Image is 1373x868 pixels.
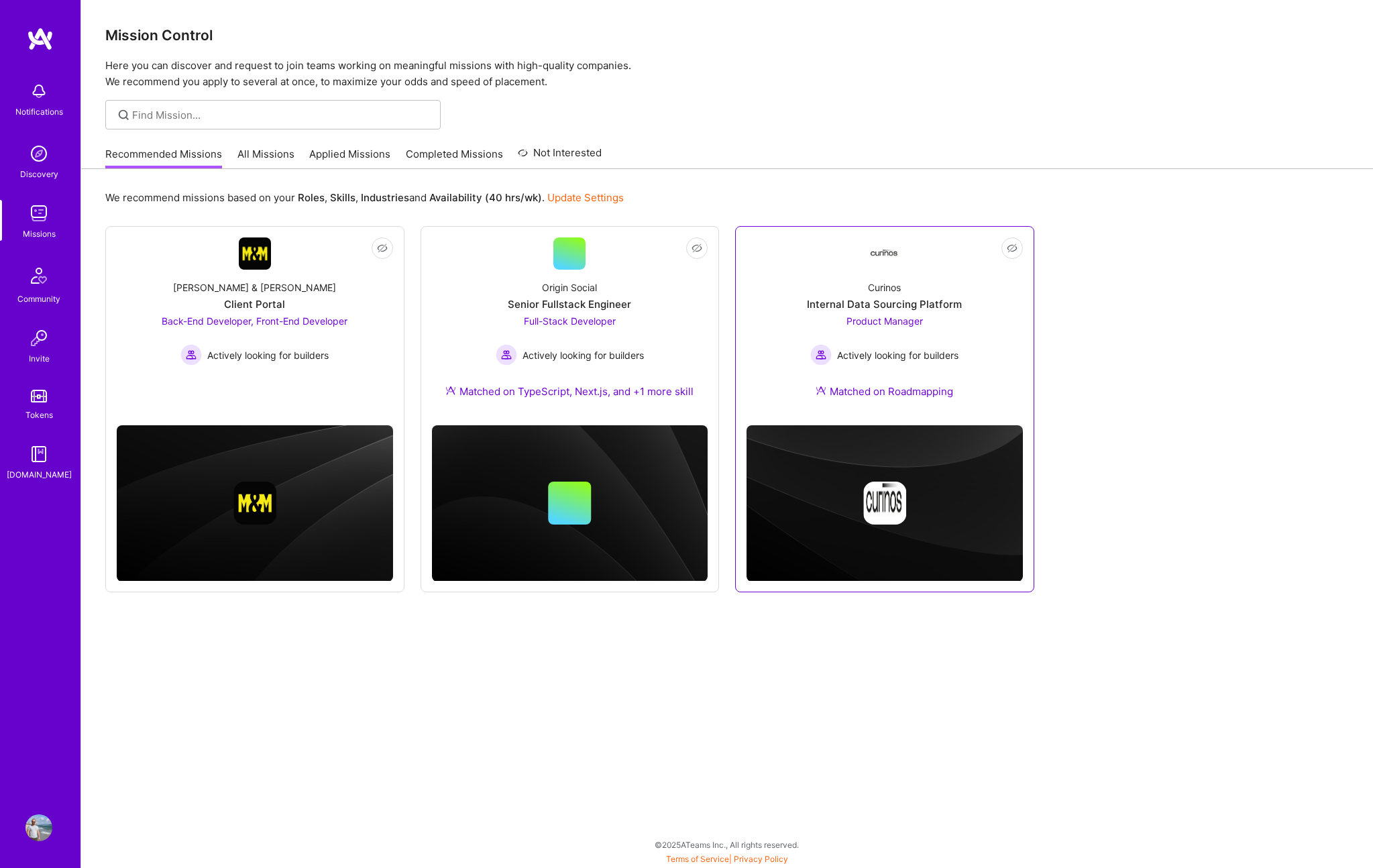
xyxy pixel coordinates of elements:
[816,385,826,396] img: Ateam Purple Icon
[666,854,729,864] a: Terms of Service
[377,243,388,254] i: icon EyeClosed
[23,227,56,241] div: Missions
[406,147,503,169] a: Completed Missions
[117,237,393,404] a: Company Logo[PERSON_NAME] & [PERSON_NAME]Client PortalBack-End Developer, Front-End Developer Act...
[547,191,624,204] a: Update Settings
[207,348,329,362] span: Actively looking for builders
[863,482,906,525] img: Company logo
[233,482,276,525] img: Company logo
[25,408,53,422] div: Tokens
[846,315,923,327] span: Product Manager
[508,297,631,311] div: Senior Fullstack Engineer
[25,200,52,227] img: teamwork
[432,425,708,582] img: cover
[692,243,702,254] i: icon EyeClosed
[309,147,390,169] a: Applied Missions
[180,344,202,366] img: Actively looking for builders
[237,147,294,169] a: All Missions
[23,260,55,292] img: Community
[810,344,832,366] img: Actively looking for builders
[105,27,1349,44] h3: Mission Control
[20,167,58,181] div: Discovery
[25,325,52,351] img: Invite
[132,108,431,122] input: Find Mission...
[224,297,285,311] div: Client Portal
[524,315,616,327] span: Full-Stack Developer
[22,814,56,841] a: User Avatar
[15,105,63,119] div: Notifications
[734,854,788,864] a: Privacy Policy
[747,425,1023,582] img: cover
[27,27,54,51] img: logo
[523,348,644,362] span: Actively looking for builders
[25,814,52,841] img: User Avatar
[7,468,72,482] div: [DOMAIN_NAME]
[429,191,542,204] b: Availability (40 hrs/wk)
[361,191,409,204] b: Industries
[25,140,52,167] img: discovery
[17,292,60,306] div: Community
[837,348,958,362] span: Actively looking for builders
[105,191,624,205] p: We recommend missions based on your , , and .
[816,384,953,398] div: Matched on Roadmapping
[445,384,694,398] div: Matched on TypeScript, Next.js, and +1 more skill
[807,297,962,311] div: Internal Data Sourcing Platform
[1007,243,1018,254] i: icon EyeClosed
[29,351,50,366] div: Invite
[116,107,131,123] i: icon SearchGrey
[239,237,271,270] img: Company Logo
[747,237,1023,415] a: Company LogoCurinosInternal Data Sourcing PlatformProduct Manager Actively looking for buildersAc...
[80,828,1373,861] div: © 2025 ATeams Inc., All rights reserved.
[330,191,355,204] b: Skills
[162,315,347,327] span: Back-End Developer, Front-End Developer
[105,58,1349,90] p: Here you can discover and request to join teams working on meaningful missions with high-quality ...
[105,147,222,169] a: Recommended Missions
[666,854,788,864] span: |
[31,390,47,402] img: tokens
[173,280,336,294] div: [PERSON_NAME] & [PERSON_NAME]
[496,344,517,366] img: Actively looking for builders
[869,250,901,258] img: Company Logo
[298,191,325,204] b: Roles
[432,237,708,415] a: Origin SocialSenior Fullstack EngineerFull-Stack Developer Actively looking for buildersActively ...
[25,78,52,105] img: bell
[117,425,393,582] img: cover
[868,280,901,294] div: Curinos
[25,441,52,468] img: guide book
[518,145,602,169] a: Not Interested
[542,280,597,294] div: Origin Social
[445,385,456,396] img: Ateam Purple Icon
